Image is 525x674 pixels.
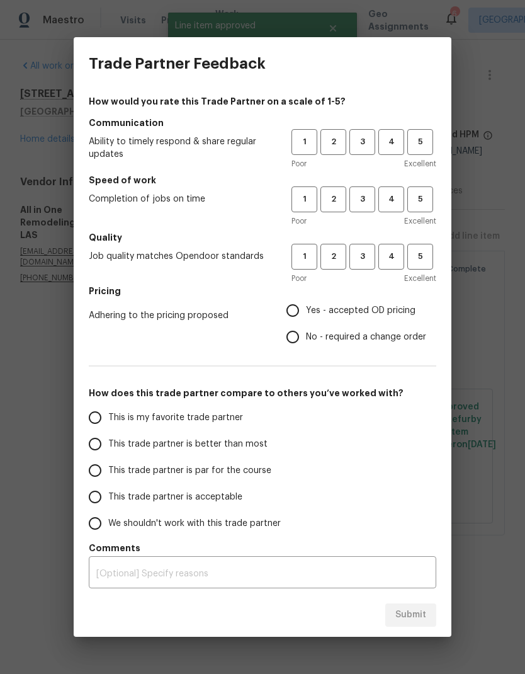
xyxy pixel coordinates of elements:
span: Poor [291,272,307,285]
span: Poor [291,157,307,170]
button: 4 [378,129,404,155]
button: 5 [407,129,433,155]
h5: Pricing [89,285,436,297]
span: 3 [351,192,374,207]
span: Adhering to the pricing proposed [89,309,266,322]
span: Poor [291,215,307,227]
span: Completion of jobs on time [89,193,271,205]
span: 5 [409,135,432,149]
h4: How would you rate this Trade Partner on a scale of 1-5? [89,95,436,108]
span: 3 [351,249,374,264]
h5: How does this trade partner compare to others you’ve worked with? [89,387,436,399]
span: 1 [293,249,316,264]
span: 4 [380,249,403,264]
span: 2 [322,192,345,207]
span: This trade partner is acceptable [108,491,242,504]
span: 2 [322,135,345,149]
h5: Speed of work [89,174,436,186]
button: 1 [291,186,317,212]
button: 3 [349,244,375,270]
span: Excellent [404,157,436,170]
button: 4 [378,186,404,212]
span: 2 [322,249,345,264]
button: 3 [349,186,375,212]
span: We shouldn't work with this trade partner [108,517,281,530]
button: 2 [320,129,346,155]
button: 5 [407,186,433,212]
span: Ability to timely respond & share regular updates [89,135,271,161]
span: Yes - accepted OD pricing [306,304,415,317]
button: 1 [291,129,317,155]
div: How does this trade partner compare to others you’ve worked with? [89,404,436,537]
button: 4 [378,244,404,270]
span: 4 [380,135,403,149]
h5: Comments [89,542,436,554]
span: 5 [409,249,432,264]
h5: Communication [89,117,436,129]
button: 2 [320,244,346,270]
button: 1 [291,244,317,270]
span: This trade partner is par for the course [108,464,271,477]
button: 5 [407,244,433,270]
button: 2 [320,186,346,212]
span: Excellent [404,215,436,227]
h5: Quality [89,231,436,244]
span: 1 [293,135,316,149]
span: 1 [293,192,316,207]
span: Excellent [404,272,436,285]
span: 3 [351,135,374,149]
span: This is my favorite trade partner [108,411,243,425]
span: Job quality matches Opendoor standards [89,250,271,263]
span: 5 [409,192,432,207]
span: 4 [380,192,403,207]
span: This trade partner is better than most [108,438,268,451]
span: No - required a change order [306,331,426,344]
h3: Trade Partner Feedback [89,55,266,72]
button: 3 [349,129,375,155]
div: Pricing [286,297,436,350]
